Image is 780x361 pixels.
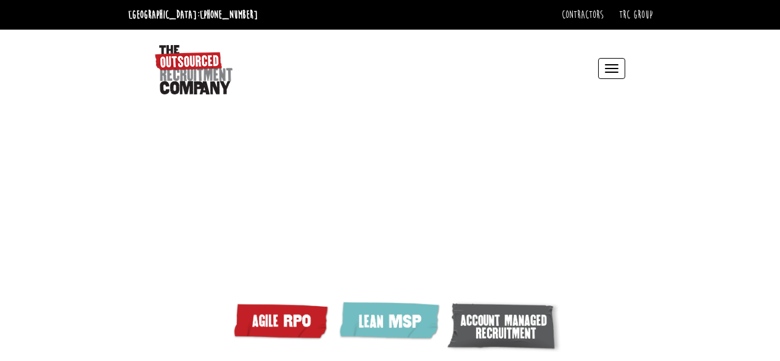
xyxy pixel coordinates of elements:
[155,45,232,94] img: The Outsourced Recruitment Company
[200,8,258,22] a: [PHONE_NUMBER]
[446,301,564,354] img: Account managed recruitment
[231,301,335,341] img: Agile RPO
[125,5,261,25] li: [GEOGRAPHIC_DATA]:
[619,8,652,22] a: TRC Group
[562,8,604,22] a: Contractors
[335,301,446,343] img: lean MSP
